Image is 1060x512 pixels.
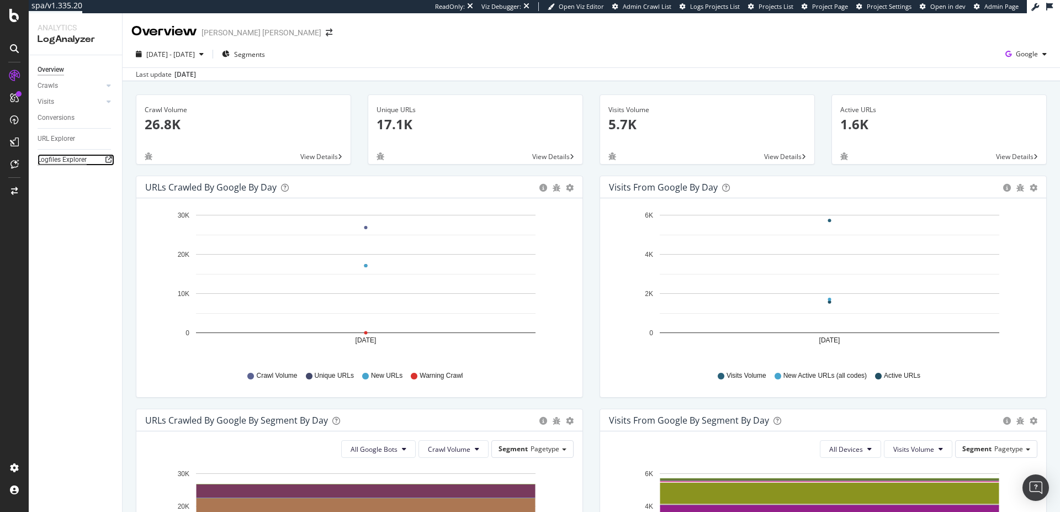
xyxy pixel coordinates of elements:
span: Pagetype [531,444,559,453]
a: Crawls [38,80,103,92]
div: Crawl Volume [145,105,342,115]
a: Visits [38,96,103,108]
div: Crawls [38,80,58,92]
svg: A chart. [609,207,1033,361]
p: 26.8K [145,115,342,134]
div: arrow-right-arrow-left [326,29,332,36]
div: URL Explorer [38,133,75,145]
span: Open in dev [930,2,966,10]
div: URLs Crawled by Google by day [145,182,277,193]
a: Admin Page [974,2,1019,11]
text: 6K [645,212,653,219]
span: Logs Projects List [690,2,740,10]
span: Warning Crawl [420,371,463,381]
div: Last update [136,70,196,80]
div: Logfiles Explorer [38,154,87,166]
button: All Google Bots [341,440,416,458]
span: Visits Volume [893,445,934,454]
span: Segment [962,444,992,453]
p: 5.7K [608,115,806,134]
a: URL Explorer [38,133,114,145]
div: bug [608,152,616,160]
div: bug [553,184,560,192]
span: New Active URLs (all codes) [783,371,867,381]
div: Visits [38,96,54,108]
text: 0 [185,329,189,337]
span: All Devices [829,445,863,454]
span: Segments [234,50,265,59]
div: Overview [131,22,197,41]
button: Google [1001,45,1051,63]
span: Visits Volume [727,371,766,381]
text: 2K [645,290,653,298]
div: bug [1016,417,1024,425]
div: Overview [38,64,64,76]
a: Conversions [38,112,114,124]
text: 0 [649,329,653,337]
a: Overview [38,64,114,76]
div: [DATE] [174,70,196,80]
a: Admin Crawl List [612,2,671,11]
a: Logfiles Explorer [38,154,114,166]
button: Crawl Volume [418,440,489,458]
div: LogAnalyzer [38,33,113,46]
span: Admin Crawl List [623,2,671,10]
button: All Devices [820,440,881,458]
div: [PERSON_NAME] [PERSON_NAME] [202,27,321,38]
a: Project Settings [856,2,911,11]
span: View Details [996,152,1033,161]
div: bug [840,152,848,160]
span: Admin Page [984,2,1019,10]
button: [DATE] - [DATE] [131,45,208,63]
text: 6K [645,470,653,478]
div: gear [1030,184,1037,192]
span: [DATE] - [DATE] [146,50,195,59]
a: Logs Projects List [680,2,740,11]
span: Open Viz Editor [559,2,604,10]
div: URLs Crawled by Google By Segment By Day [145,415,328,426]
span: Unique URLs [315,371,354,381]
text: 4K [645,251,653,258]
svg: A chart. [145,207,570,361]
div: gear [566,417,574,425]
a: Open in dev [920,2,966,11]
span: Pagetype [994,444,1023,453]
span: View Details [764,152,802,161]
div: Open Intercom Messenger [1022,474,1049,501]
a: Project Page [802,2,848,11]
div: Visits from Google By Segment By Day [609,415,769,426]
a: Open Viz Editor [548,2,604,11]
text: 20K [178,251,189,258]
span: View Details [300,152,338,161]
span: Project Page [812,2,848,10]
span: Active URLs [884,371,920,381]
div: Viz Debugger: [481,2,521,11]
div: bug [553,417,560,425]
button: Visits Volume [884,440,952,458]
span: View Details [532,152,570,161]
div: bug [145,152,152,160]
span: All Google Bots [351,445,397,454]
span: Crawl Volume [256,371,297,381]
div: Analytics [38,22,113,33]
div: Conversions [38,112,75,124]
text: [DATE] [356,336,377,344]
a: Projects List [748,2,793,11]
span: Projects List [759,2,793,10]
text: 30K [178,470,189,478]
div: Visits Volume [608,105,806,115]
div: Active URLs [840,105,1038,115]
span: Google [1016,49,1038,59]
div: gear [566,184,574,192]
button: Segments [218,45,269,63]
div: Visits from Google by day [609,182,718,193]
span: Segment [499,444,528,453]
div: circle-info [539,184,547,192]
div: bug [1016,184,1024,192]
div: Unique URLs [377,105,574,115]
text: 20K [178,503,189,510]
span: Project Settings [867,2,911,10]
text: [DATE] [819,336,840,344]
